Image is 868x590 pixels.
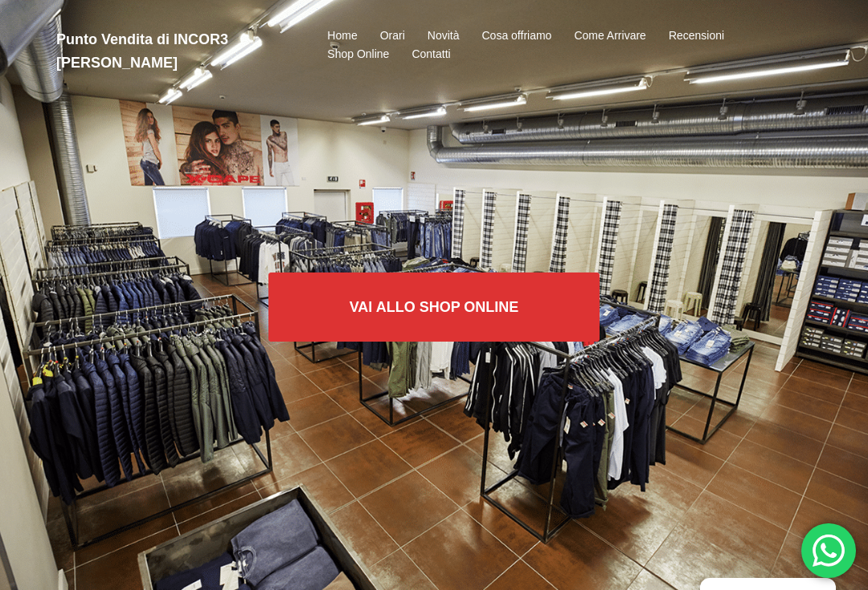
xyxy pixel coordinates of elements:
div: 'Hai [801,523,856,578]
a: Recensioni [669,27,724,46]
a: Vai allo SHOP ONLINE [268,272,600,342]
a: Novità [428,27,460,46]
a: Cosa offriamo [482,27,552,46]
a: Home [327,27,357,46]
a: Shop Online [327,45,389,64]
a: Contatti [411,45,450,64]
h2: Punto Vendita di INCOR3 [PERSON_NAME] [56,28,292,75]
a: Come Arrivare [574,27,645,46]
a: Orari [380,27,405,46]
